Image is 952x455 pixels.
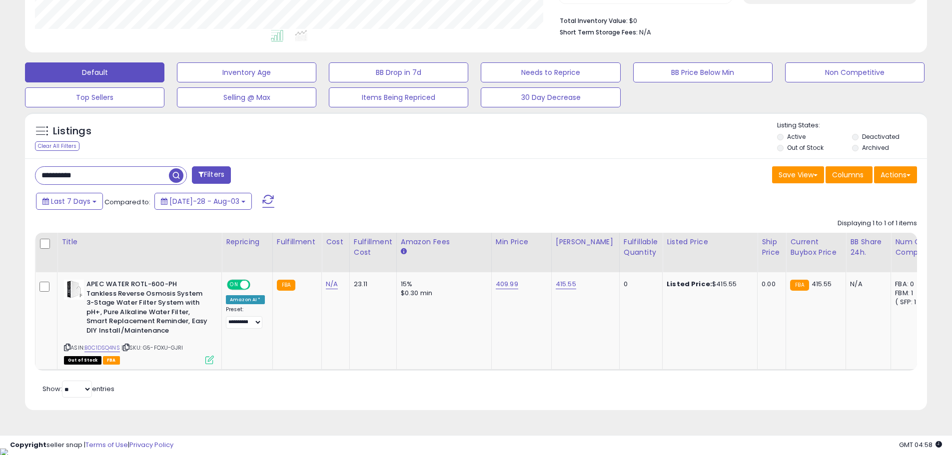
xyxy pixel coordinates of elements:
a: B0C1DSQ4NS [84,344,120,352]
div: Fulfillment [277,237,317,247]
div: Title [61,237,217,247]
span: 415.55 [812,279,832,289]
div: Clear All Filters [35,141,79,151]
div: Preset: [226,306,265,329]
span: Show: entries [42,384,114,394]
p: Listing States: [777,121,927,130]
div: 0 [624,280,655,289]
span: FBA [103,356,120,365]
button: Save View [772,166,824,183]
small: FBA [277,280,295,291]
small: FBA [790,280,809,291]
div: Ship Price [762,237,782,258]
div: ( SFP: 1 ) [895,298,928,307]
a: 415.55 [556,279,576,289]
div: Amazon AI * [226,295,265,304]
span: [DATE]-28 - Aug-03 [169,196,239,206]
span: OFF [249,281,265,289]
a: Terms of Use [85,440,128,450]
span: All listings that are currently out of stock and unavailable for purchase on Amazon [64,356,101,365]
div: Cost [326,237,345,247]
span: N/A [639,27,651,37]
span: ON [228,281,240,289]
button: Default [25,62,164,82]
span: Compared to: [104,197,150,207]
div: Num of Comp. [895,237,932,258]
div: Listed Price [667,237,753,247]
div: $415.55 [667,280,750,289]
div: FBM: 1 [895,289,928,298]
a: Privacy Policy [129,440,173,450]
button: Non Competitive [785,62,925,82]
div: Amazon Fees [401,237,487,247]
button: Top Sellers [25,87,164,107]
button: [DATE]-28 - Aug-03 [154,193,252,210]
button: 30 Day Decrease [481,87,620,107]
small: Amazon Fees. [401,247,407,256]
button: BB Drop in 7d [329,62,468,82]
label: Active [787,132,806,141]
div: ASIN: [64,280,214,363]
button: BB Price Below Min [633,62,773,82]
a: N/A [326,279,338,289]
div: Repricing [226,237,268,247]
label: Archived [862,143,889,152]
b: Listed Price: [667,279,712,289]
span: Columns [832,170,864,180]
span: 2025-08-11 04:58 GMT [899,440,942,450]
div: $0.30 min [401,289,484,298]
button: Selling @ Max [177,87,316,107]
a: 409.99 [496,279,518,289]
span: Last 7 Days [51,196,90,206]
h5: Listings [53,124,91,138]
span: | SKU: G5-FOXU-GJRI [121,344,183,352]
button: Columns [826,166,873,183]
div: Fulfillable Quantity [624,237,658,258]
div: Current Buybox Price [790,237,842,258]
div: BB Share 24h. [850,237,887,258]
img: 31K1hRk2QEL._SL40_.jpg [64,280,84,300]
div: N/A [850,280,883,289]
div: Fulfillment Cost [354,237,392,258]
div: 15% [401,280,484,289]
strong: Copyright [10,440,46,450]
div: FBA: 0 [895,280,928,289]
b: Short Term Storage Fees: [560,28,638,36]
b: APEC WATER ROTL-600-PH Tankless Reverse Osmosis System 3-Stage Water Filter System with pH+, Pure... [86,280,208,338]
label: Out of Stock [787,143,824,152]
label: Deactivated [862,132,900,141]
div: Min Price [496,237,547,247]
button: Filters [192,166,231,184]
button: Inventory Age [177,62,316,82]
div: 23.11 [354,280,389,289]
button: Needs to Reprice [481,62,620,82]
button: Items Being Repriced [329,87,468,107]
div: seller snap | | [10,441,173,450]
li: $0 [560,14,910,26]
div: 0.00 [762,280,778,289]
div: [PERSON_NAME] [556,237,615,247]
div: Displaying 1 to 1 of 1 items [838,219,917,228]
b: Total Inventory Value: [560,16,628,25]
button: Last 7 Days [36,193,103,210]
button: Actions [874,166,917,183]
